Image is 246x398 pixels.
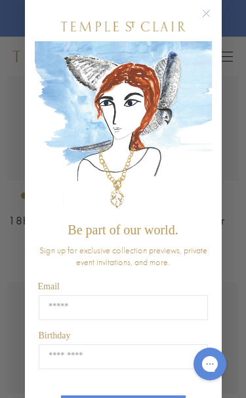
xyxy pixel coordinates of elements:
[205,12,221,28] button: Close dialog
[61,22,186,31] img: Temple St. Clair
[39,244,207,268] span: Sign up for exclusive collection previews, private event invitations, and more.
[68,223,178,237] span: Be part of our world.
[187,343,233,385] iframe: Gorgias live chat messenger
[39,295,208,320] input: Email
[39,331,71,340] span: Birthday
[35,41,212,216] img: c4a9eb12-d91a-4d4a-8ee0-386386f4f338.jpeg
[38,281,60,291] span: Email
